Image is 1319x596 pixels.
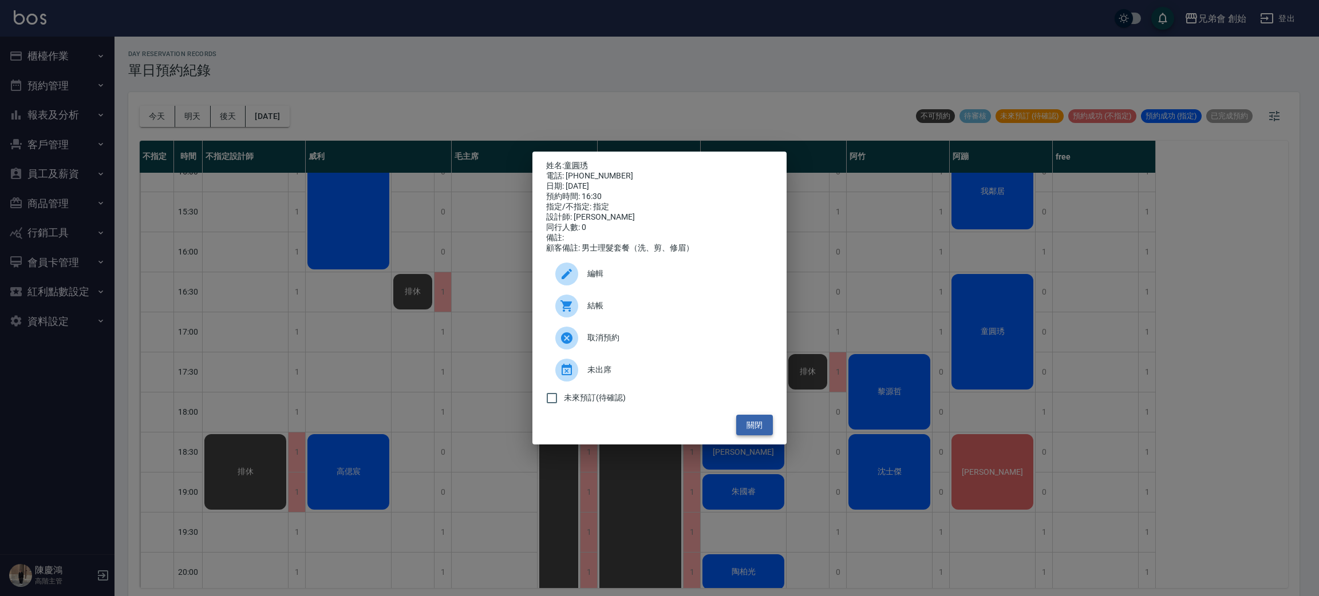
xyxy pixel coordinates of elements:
[736,415,773,436] button: 關閉
[564,161,588,170] a: 童圓琇
[587,332,764,344] span: 取消預約
[546,222,773,233] div: 同行人數: 0
[546,192,773,202] div: 預約時間: 16:30
[546,243,773,253] div: 顧客備註: 男士理髮套餐（洗、剪、修眉）
[546,181,773,192] div: 日期: [DATE]
[546,354,773,386] div: 未出席
[546,161,773,171] p: 姓名:
[546,233,773,243] div: 備註:
[564,392,626,404] span: 未來預訂(待確認)
[587,300,764,312] span: 結帳
[587,364,764,376] span: 未出席
[587,268,764,280] span: 編輯
[546,290,773,322] a: 結帳
[546,202,773,212] div: 指定/不指定: 指定
[546,171,773,181] div: 電話: [PHONE_NUMBER]
[546,212,773,222] div: 設計師: [PERSON_NAME]
[546,258,773,290] div: 編輯
[546,322,773,354] div: 取消預約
